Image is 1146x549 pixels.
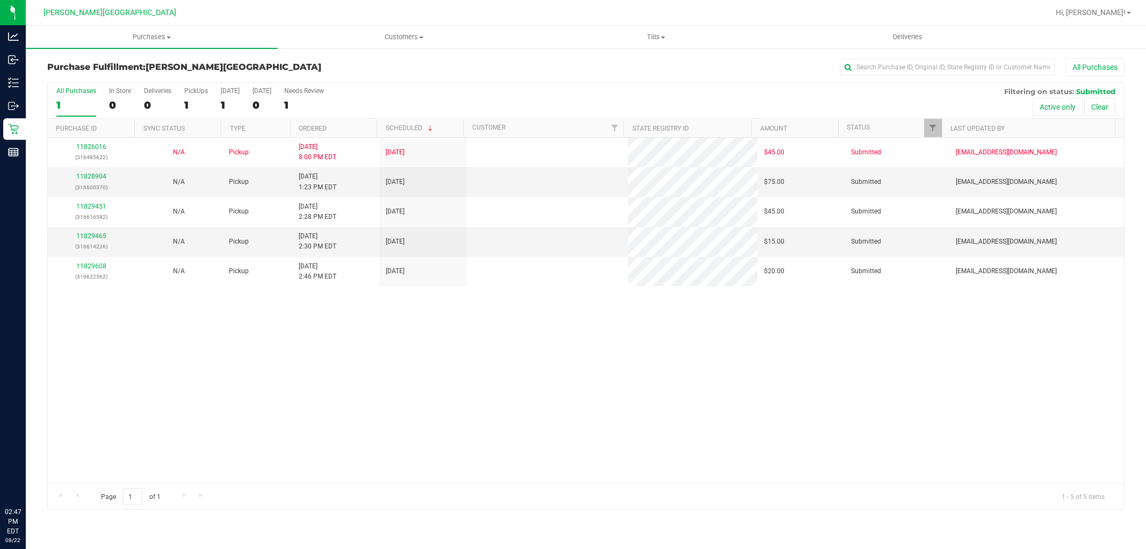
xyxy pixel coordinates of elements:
[278,32,529,42] span: Customers
[32,461,45,474] iframe: Resource center unread badge
[8,147,19,158] inline-svg: Reports
[143,125,185,132] a: Sync Status
[173,208,185,215] span: Not Applicable
[956,237,1057,247] span: [EMAIL_ADDRESS][DOMAIN_NAME]
[1053,488,1113,504] span: 1 - 5 of 5 items
[76,232,106,240] a: 11829465
[26,32,278,42] span: Purchases
[221,99,240,111] div: 1
[530,32,781,42] span: Tills
[56,87,96,95] div: All Purchases
[229,177,249,187] span: Pickup
[386,147,405,158] span: [DATE]
[8,124,19,134] inline-svg: Retail
[386,177,405,187] span: [DATE]
[950,125,1005,132] a: Last Updated By
[299,172,336,192] span: [DATE] 1:23 PM EDT
[8,77,19,88] inline-svg: Inventory
[760,125,787,132] a: Amount
[173,267,185,275] span: Not Applicable
[878,32,937,42] span: Deliveries
[299,125,327,132] a: Ordered
[173,147,185,158] button: N/A
[782,26,1034,48] a: Deliveries
[184,87,208,95] div: PickUps
[173,238,185,245] span: Not Applicable
[956,206,1057,217] span: [EMAIL_ADDRESS][DOMAIN_NAME]
[76,262,106,270] a: 11829608
[764,266,784,276] span: $20.00
[956,177,1057,187] span: [EMAIL_ADDRESS][DOMAIN_NAME]
[56,125,97,132] a: Purchase ID
[26,26,278,48] a: Purchases
[1065,58,1125,76] button: All Purchases
[8,101,19,111] inline-svg: Outbound
[632,125,689,132] a: State Registry ID
[109,99,131,111] div: 0
[530,26,782,48] a: Tills
[851,147,881,158] span: Submitted
[299,261,336,282] span: [DATE] 2:46 PM EDT
[764,177,784,187] span: $75.00
[173,237,185,247] button: N/A
[54,182,128,192] p: (316600370)
[851,206,881,217] span: Submitted
[109,87,131,95] div: In Store
[144,87,171,95] div: Deliveries
[1004,87,1074,96] span: Filtering on status:
[173,148,185,156] span: Not Applicable
[851,177,881,187] span: Submitted
[299,231,336,252] span: [DATE] 2:30 PM EDT
[386,124,435,132] a: Scheduled
[76,143,106,151] a: 11826016
[606,119,623,137] a: Filter
[44,8,176,17] span: [PERSON_NAME][GEOGRAPHIC_DATA]
[144,99,171,111] div: 0
[229,206,249,217] span: Pickup
[92,488,169,505] span: Page of 1
[5,536,21,544] p: 08/22
[847,124,870,131] a: Status
[8,54,19,65] inline-svg: Inbound
[1033,98,1083,116] button: Active only
[54,272,128,282] p: (316622562)
[472,124,506,131] a: Customer
[184,99,208,111] div: 1
[764,237,784,247] span: $15.00
[173,177,185,187] button: N/A
[851,266,881,276] span: Submitted
[123,488,142,505] input: 1
[299,142,336,162] span: [DATE] 8:00 PM EDT
[56,99,96,111] div: 1
[76,203,106,210] a: 11829451
[956,266,1057,276] span: [EMAIL_ADDRESS][DOMAIN_NAME]
[54,212,128,222] p: (316616582)
[924,119,942,137] a: Filter
[229,237,249,247] span: Pickup
[840,59,1055,75] input: Search Purchase ID, Original ID, State Registry ID or Customer Name...
[253,99,271,111] div: 0
[386,206,405,217] span: [DATE]
[851,237,881,247] span: Submitted
[8,31,19,42] inline-svg: Analytics
[230,125,246,132] a: Type
[54,241,128,252] p: (316614226)
[173,206,185,217] button: N/A
[1056,8,1126,17] span: Hi, [PERSON_NAME]!
[299,202,336,222] span: [DATE] 2:28 PM EDT
[76,173,106,180] a: 11828904
[54,152,128,162] p: (316485622)
[253,87,271,95] div: [DATE]
[1084,98,1115,116] button: Clear
[5,507,21,536] p: 02:47 PM EDT
[229,147,249,158] span: Pickup
[386,237,405,247] span: [DATE]
[764,147,784,158] span: $45.00
[284,87,324,95] div: Needs Review
[284,99,324,111] div: 1
[956,147,1057,158] span: [EMAIL_ADDRESS][DOMAIN_NAME]
[1076,87,1115,96] span: Submitted
[173,178,185,186] span: Not Applicable
[221,87,240,95] div: [DATE]
[173,266,185,276] button: N/A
